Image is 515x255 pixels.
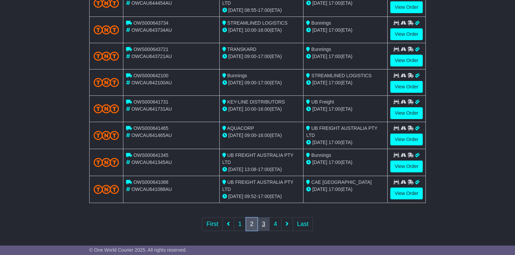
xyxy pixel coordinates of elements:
[311,152,331,158] span: Bunnings
[228,54,243,59] span: [DATE]
[222,79,301,86] div: - (ETA)
[245,7,256,13] span: 08:55
[228,80,243,85] span: [DATE]
[228,27,243,33] span: [DATE]
[311,179,371,185] span: CAE [GEOGRAPHIC_DATA]
[390,134,423,145] a: View Order
[222,193,301,200] div: - (ETA)
[222,53,301,60] div: - (ETA)
[328,160,340,165] span: 17:00
[258,7,270,13] span: 17:00
[311,20,331,26] span: Bunnings
[390,28,423,40] a: View Order
[258,167,270,172] span: 17:00
[328,54,340,59] span: 17:00
[311,47,331,52] span: Bunnings
[311,73,371,78] span: STREAMLINED LOGISTICS
[258,80,270,85] span: 17:00
[228,133,243,138] span: [DATE]
[202,217,223,231] a: First
[257,217,270,231] a: 3
[328,27,340,33] span: 17:00
[94,104,119,113] img: TNT_Domestic.png
[222,152,293,165] span: UB FREIGHT AUSTRALIA PTY LTD
[133,99,169,105] span: OWS000641731
[94,185,119,194] img: TNT_Domestic.png
[222,166,301,173] div: - (ETA)
[227,125,254,131] span: AQUACORP
[312,160,327,165] span: [DATE]
[131,133,172,138] span: OWCAU641465AU
[227,99,285,105] span: KEY-LINE DISTRIBUTORS
[328,140,340,145] span: 17:00
[258,133,270,138] span: 16:00
[131,160,172,165] span: OWCAU641345AU
[328,80,340,85] span: 17:00
[94,52,119,61] img: TNT_Domestic.png
[245,167,256,172] span: 13:08
[312,187,327,192] span: [DATE]
[312,54,327,59] span: [DATE]
[234,217,246,231] a: 1
[269,217,281,231] a: 4
[390,81,423,93] a: View Order
[133,125,169,131] span: OWS000641465
[312,106,327,112] span: [DATE]
[306,125,377,138] span: UB FREIGHT AUSTRALIA PTY LTD
[228,106,243,112] span: [DATE]
[133,152,169,158] span: OWS000641345
[222,7,301,14] div: - (ETA)
[94,131,119,140] img: TNT_Domestic.png
[328,187,340,192] span: 17:00
[94,78,119,87] img: TNT_Domestic.png
[306,186,385,193] div: (ETA)
[312,27,327,33] span: [DATE]
[131,0,172,6] span: OWCAU644454AU
[131,27,172,33] span: OWCAU643734AU
[390,188,423,199] a: View Order
[246,217,258,231] a: 2
[258,194,270,199] span: 17:00
[306,79,385,86] div: (ETA)
[89,247,187,253] span: © One World Courier 2025. All rights reserved.
[390,55,423,66] a: View Order
[258,27,270,33] span: 16:00
[227,20,288,26] span: STREAMLINED LOGISTICS
[306,27,385,34] div: (ETA)
[312,0,327,6] span: [DATE]
[131,80,172,85] span: OWCAU642100AU
[222,179,293,192] span: UB FREIGHT AUSTRALIA PTY LTD
[245,106,256,112] span: 10:00
[228,194,243,199] span: [DATE]
[312,80,327,85] span: [DATE]
[131,106,172,112] span: OWCAU641731AU
[133,179,169,185] span: OWS000641088
[312,140,327,145] span: [DATE]
[390,1,423,13] a: View Order
[245,27,256,33] span: 10:00
[390,161,423,172] a: View Order
[311,99,334,105] span: UB Freight
[227,73,247,78] span: Bunnings
[245,194,256,199] span: 09:52
[133,47,169,52] span: OWS000643721
[390,107,423,119] a: View Order
[245,54,256,59] span: 09:00
[306,53,385,60] div: (ETA)
[228,7,243,13] span: [DATE]
[245,80,256,85] span: 09:00
[306,106,385,113] div: (ETA)
[131,54,172,59] span: OWCAU643721AU
[94,25,119,34] img: TNT_Domestic.png
[131,187,172,192] span: OWCAU641088AU
[227,47,256,52] span: TRANSKARD
[133,20,169,26] span: OWS000643734
[306,139,385,146] div: (ETA)
[222,106,301,113] div: - (ETA)
[258,54,270,59] span: 17:00
[328,0,340,6] span: 17:00
[245,133,256,138] span: 09:00
[228,167,243,172] span: [DATE]
[293,217,313,231] a: Last
[222,132,301,139] div: - (ETA)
